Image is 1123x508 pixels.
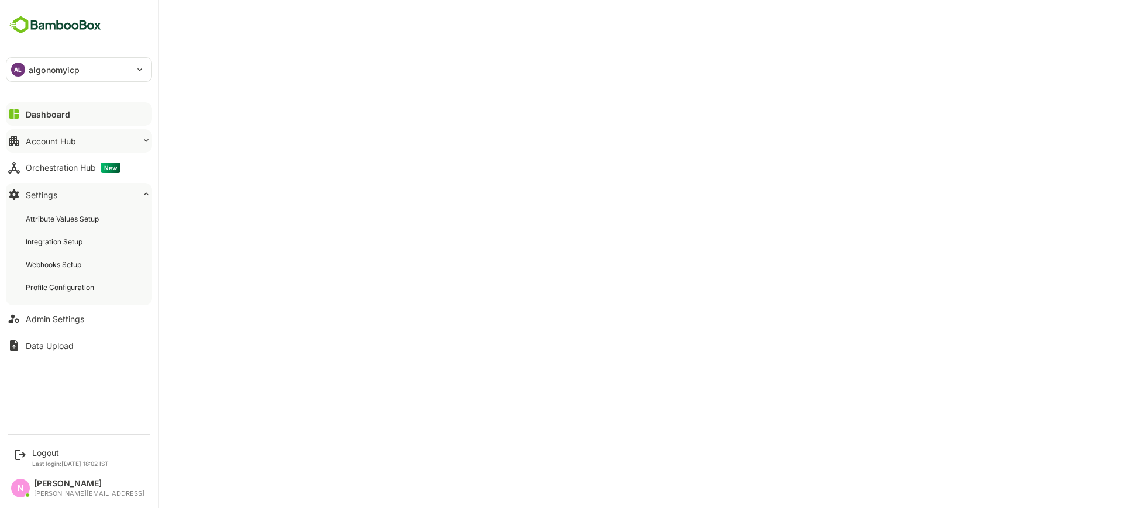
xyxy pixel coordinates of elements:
div: Settings [26,190,57,200]
button: Account Hub [6,129,152,153]
div: AL [11,63,25,77]
div: Account Hub [26,136,76,146]
button: Admin Settings [6,307,152,330]
div: Logout [32,448,109,458]
img: BambooboxFullLogoMark.5f36c76dfaba33ec1ec1367b70bb1252.svg [6,14,105,36]
div: Integration Setup [26,237,85,247]
div: [PERSON_NAME] [34,479,144,489]
div: Attribute Values Setup [26,214,101,224]
div: Orchestration Hub [26,163,120,173]
p: Last login: [DATE] 18:02 IST [32,460,109,467]
button: Settings [6,183,152,206]
div: ALalgonomyicp [6,58,151,81]
div: Admin Settings [26,314,84,324]
div: Data Upload [26,341,74,351]
div: Profile Configuration [26,282,97,292]
span: New [101,163,120,173]
button: Data Upload [6,334,152,357]
button: Orchestration HubNew [6,156,152,179]
div: [PERSON_NAME][EMAIL_ADDRESS] [34,490,144,497]
button: Dashboard [6,102,152,126]
p: algonomyicp [29,64,80,76]
div: Webhooks Setup [26,260,84,269]
div: N [11,479,30,497]
div: Dashboard [26,109,70,119]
